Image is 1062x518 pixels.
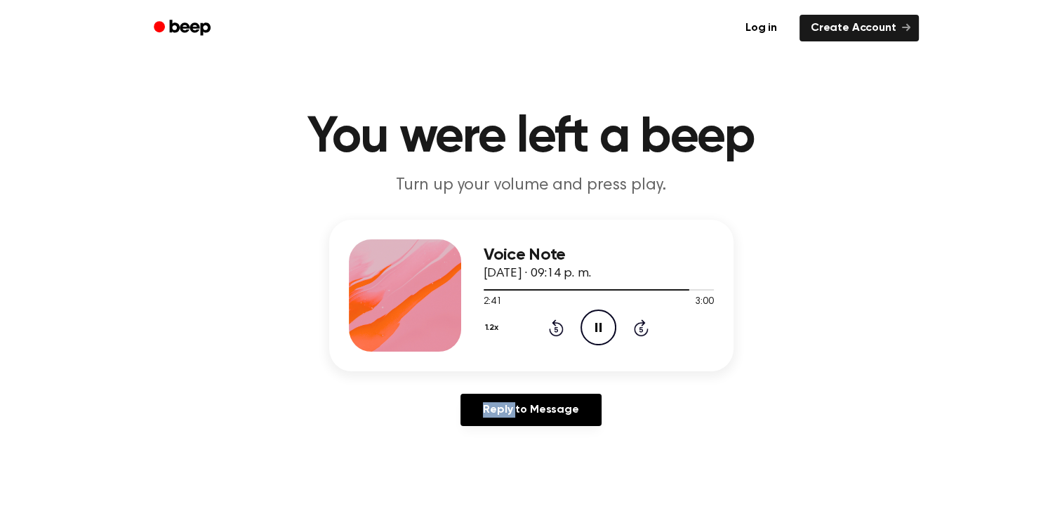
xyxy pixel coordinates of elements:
[172,112,891,163] h1: You were left a beep
[460,394,601,426] a: Reply to Message
[144,15,223,42] a: Beep
[484,267,591,280] span: [DATE] · 09:14 p. m.
[731,12,791,44] a: Log in
[484,316,504,340] button: 1.2x
[484,295,502,310] span: 2:41
[799,15,919,41] a: Create Account
[484,246,714,265] h3: Voice Note
[695,295,713,310] span: 3:00
[262,174,801,197] p: Turn up your volume and press play.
